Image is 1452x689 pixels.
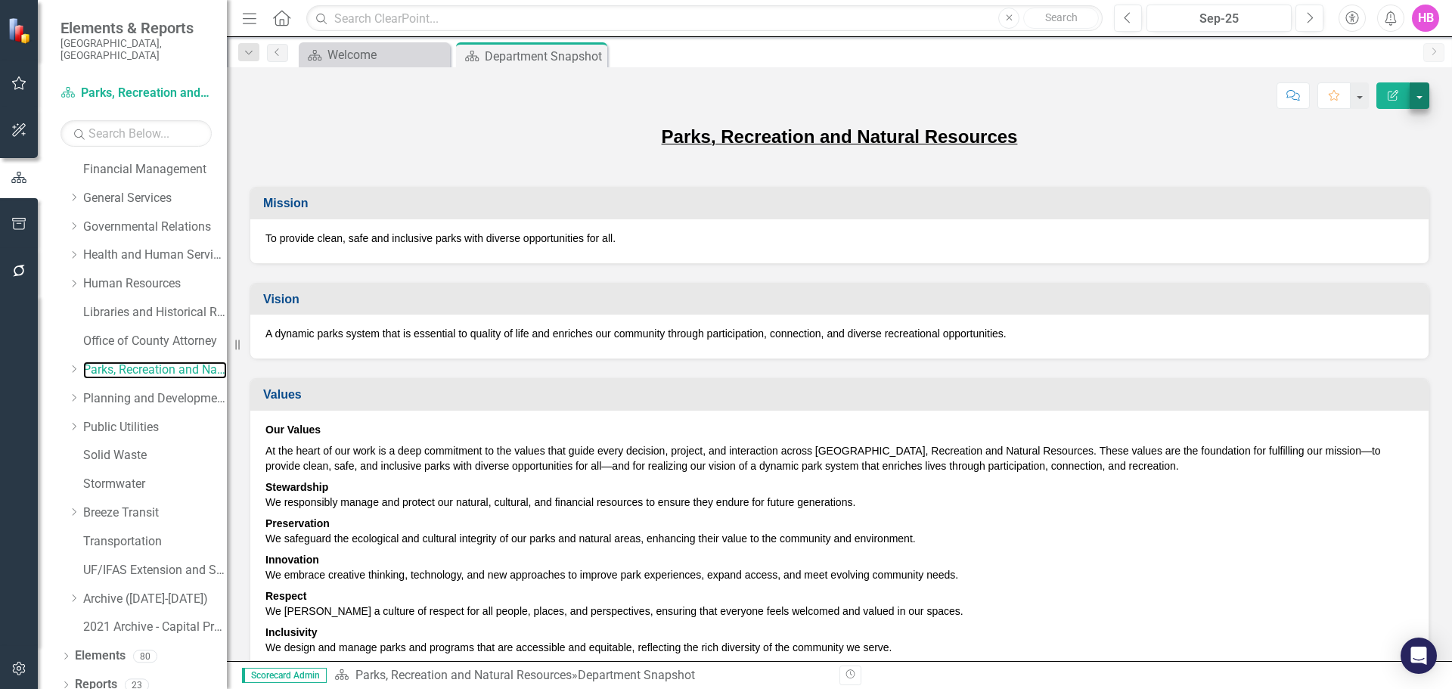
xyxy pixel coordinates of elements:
[265,590,306,602] strong: Respect
[83,304,227,321] a: Libraries and Historical Resources
[265,622,1413,658] p: We design and manage parks and programs that are accessible and equitable, reflecting the rich di...
[242,668,327,683] span: Scorecard Admin
[302,45,446,64] a: Welcome
[83,504,227,522] a: Breeze Transit
[662,126,1018,147] span: Parks, Recreation and Natural Resources
[60,19,212,37] span: Elements & Reports
[263,197,1421,210] h3: Mission
[263,388,1421,402] h3: Values
[133,650,157,663] div: 80
[83,275,227,293] a: Human Resources
[265,481,328,493] strong: Stewardship
[83,619,227,636] a: 2021 Archive - Capital Projects
[75,647,126,665] a: Elements
[265,554,319,566] strong: Innovation
[83,533,227,551] a: Transportation
[83,447,227,464] a: Solid Waste
[83,219,227,236] a: Governmental Relations
[265,585,1413,622] p: We [PERSON_NAME] a culture of respect for all people, places, and perspectives, ensuring that eve...
[1146,5,1292,32] button: Sep-25
[265,231,1413,246] p: To provide clean, safe and inclusive parks with diverse opportunities for all.
[60,120,212,147] input: Search Below...
[83,247,227,264] a: Health and Human Services
[83,362,227,379] a: Parks, Recreation and Natural Resources
[83,161,227,178] a: Financial Management
[83,190,227,207] a: General Services
[265,476,1413,513] p: We responsibly manage and protect our natural, cultural, and financial resources to ensure they e...
[306,5,1103,32] input: Search ClearPoint...
[265,626,317,638] strong: Inclusivity
[83,562,227,579] a: UF/IFAS Extension and Sustainability
[83,390,227,408] a: Planning and Development Services
[60,37,212,62] small: [GEOGRAPHIC_DATA], [GEOGRAPHIC_DATA]
[327,45,446,64] div: Welcome
[265,549,1413,585] p: We embrace creative thinking, technology, and new approaches to improve park experiences, expand ...
[265,440,1413,476] p: At the heart of our work is a deep commitment to the values that guide every decision, project, a...
[263,293,1421,306] h3: Vision
[265,513,1413,549] p: We safeguard the ecological and cultural integrity of our parks and natural areas, enhancing thei...
[83,333,227,350] a: Office of County Attorney
[578,668,695,682] div: Department Snapshot
[265,326,1413,341] p: A dynamic parks system that is essential to quality of life and enriches our community through pa...
[485,47,603,66] div: Department Snapshot
[265,517,330,529] strong: Preservation
[60,85,212,102] a: Parks, Recreation and Natural Resources
[1412,5,1439,32] button: HB
[334,667,828,684] div: »
[355,668,572,682] a: Parks, Recreation and Natural Resources
[265,424,321,436] strong: Our Values
[83,419,227,436] a: Public Utilities
[1023,8,1099,29] button: Search
[1045,11,1078,23] span: Search
[8,17,34,44] img: ClearPoint Strategy
[1401,638,1437,674] div: Open Intercom Messenger
[83,591,227,608] a: Archive ([DATE]-[DATE])
[1152,10,1286,28] div: Sep-25
[83,476,227,493] a: Stormwater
